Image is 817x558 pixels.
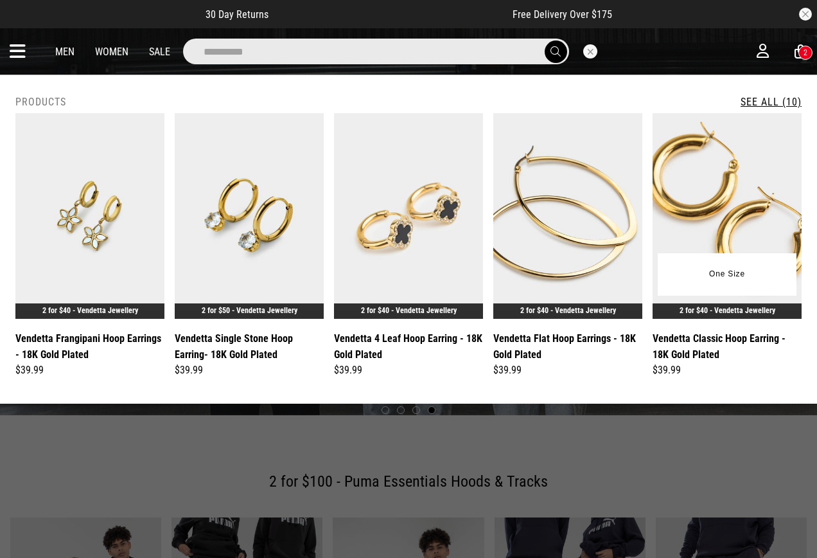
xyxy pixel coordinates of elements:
button: Close search [583,44,597,59]
a: Vendetta 4 Leaf Hoop Earring - 18K Gold Plated [334,330,483,363]
a: 2 for $40 - Vendetta Jewellery [520,306,616,315]
div: 2 [804,48,807,57]
a: Women [95,46,128,58]
div: $39.99 [334,363,483,378]
span: 30 Day Returns [206,8,268,21]
a: 2 for $40 - Vendetta Jewellery [42,306,138,315]
a: 2 for $40 - Vendetta Jewellery [361,306,457,315]
div: $39.99 [493,363,642,378]
span: Free Delivery Over $175 [513,8,612,21]
img: Vendetta Frangipani Hoop Earrings - 18k Gold Plated in Gold [15,113,164,319]
a: Vendetta Frangipani Hoop Earrings - 18K Gold Plated [15,330,164,363]
a: Sale [149,46,170,58]
a: 2 for $40 - Vendetta Jewellery [680,306,775,315]
a: Men [55,46,75,58]
div: $39.99 [175,363,324,378]
a: Vendetta Classic Hoop Earring - 18K Gold Plated [653,330,802,363]
button: Open LiveChat chat widget [10,5,49,44]
img: Vendetta Classic Hoop Earring - 18k Gold Plated in Gold [653,113,802,319]
div: $39.99 [653,363,802,378]
a: Vendetta Single Stone Hoop Earring- 18K Gold Plated [175,330,324,363]
a: See All (10) [741,96,802,108]
a: 2 [795,45,807,59]
button: One Size [699,263,755,286]
div: $39.99 [15,363,164,378]
img: Vendetta 4 Leaf Hoop Earring - 18k Gold Plated in Gold [334,113,483,319]
iframe: Customer reviews powered by Trustpilot [294,8,487,21]
a: Vendetta Flat Hoop Earrings - 18K Gold Plated [493,330,642,363]
a: 2 for $50 - Vendetta Jewellery [202,306,297,315]
img: Vendetta Single Stone Hoop Earring- 18k Gold Plated in Gold [175,113,324,319]
h2: Products [15,96,66,108]
img: Vendetta Flat Hoop Earrings - 18k Gold Plated in Gold [493,113,642,319]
